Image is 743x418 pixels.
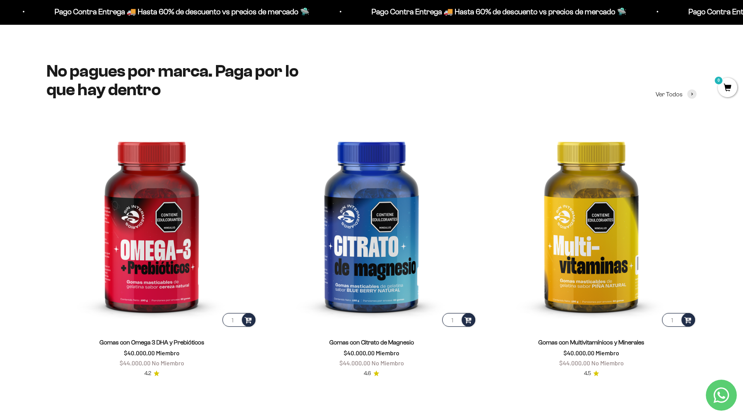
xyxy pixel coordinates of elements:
[99,339,204,346] a: Gomas con Omega 3 DHA y Prebióticos
[584,369,591,378] span: 4.5
[144,369,159,378] a: 4.24.2 de 5.0 estrellas
[718,84,737,93] a: 0
[124,349,155,356] span: $40.000,00
[656,89,683,99] span: Ver Todos
[46,62,298,99] split-lines: No pagues por marca. Paga por lo que hay dentro
[714,76,723,85] mark: 0
[591,359,624,367] span: No Miembro
[53,5,308,18] p: Pago Contra Entrega 🚚 Hasta 60% de descuento vs precios de mercado 🛸
[344,349,375,356] span: $40.000,00
[339,359,370,367] span: $44.000,00
[563,349,594,356] span: $40.000,00
[656,89,697,99] a: Ver Todos
[120,359,151,367] span: $44.000,00
[584,369,599,378] a: 4.54.5 de 5.0 estrellas
[559,359,590,367] span: $44.000,00
[364,369,379,378] a: 4.64.6 de 5.0 estrellas
[371,359,404,367] span: No Miembro
[152,359,184,367] span: No Miembro
[364,369,371,378] span: 4.6
[376,349,399,356] span: Miembro
[144,369,151,378] span: 4.2
[156,349,180,356] span: Miembro
[370,5,625,18] p: Pago Contra Entrega 🚚 Hasta 60% de descuento vs precios de mercado 🛸
[329,339,414,346] a: Gomas con Citrato de Magnesio
[596,349,619,356] span: Miembro
[538,339,644,346] a: Gomas con Multivitamínicos y Minerales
